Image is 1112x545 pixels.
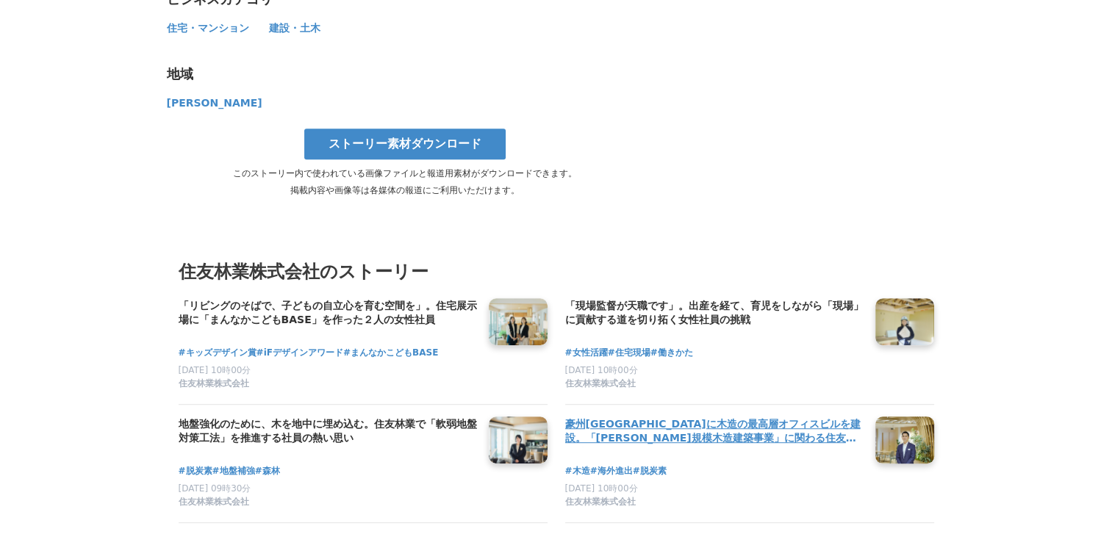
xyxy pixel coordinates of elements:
[167,165,643,198] p: このストーリー内で使われている画像ファイルと報道用素材がダウンロードできます。 掲載内容や画像等は各媒体の報道にご利用いただけます。
[255,464,280,478] a: #森林
[179,416,477,447] a: 地盤強化のために、木を地中に埋め込む。住友林業で「軟弱地盤対策工法」を推進する社員の熱い思い
[179,378,249,390] span: 住友林業株式会社
[304,129,506,159] a: ストーリー素材ダウンロード
[565,298,864,328] h4: 「現場監督が天職です」。出産を経て、育児をしながら「現場」に貢献する道を切り拓く女性社員の挑戦
[565,346,608,360] a: #女性活躍
[565,496,636,508] span: 住友林業株式会社
[269,22,320,34] span: 建設・土木
[565,464,590,478] a: #木造
[167,22,249,34] span: 住宅・マンション
[212,464,255,478] a: #地盤補強
[167,97,262,109] span: [PERSON_NAME]
[565,378,636,390] span: 住友林業株式会社
[633,464,667,478] a: #脱炭素
[167,100,262,108] a: [PERSON_NAME]
[343,346,438,360] a: #まんなかこどもBASE
[590,464,633,478] a: #海外進出
[257,346,343,360] a: #iFデザインアワード
[179,483,251,494] span: [DATE] 09時30分
[179,496,249,508] span: 住友林業株式会社
[565,378,864,392] a: 住友林業株式会社
[179,496,477,510] a: 住友林業株式会社
[179,258,934,286] h3: 住友林業株式会社のストーリー
[167,25,251,33] a: 住宅・マンション
[167,65,637,83] div: 地域
[179,298,477,329] a: 「リビングのそばで、子どもの自立心を育む空間を」。住宅展示場に「まんなかこどもBASE」を作った２人の女性社員
[565,298,864,329] a: 「現場監督が天職です」。出産を経て、育児をしながら「現場」に貢献する道を切り拓く女性社員の挑戦
[565,365,638,375] span: [DATE] 10時00分
[565,496,864,510] a: 住友林業株式会社
[608,346,650,360] a: #住宅現場
[179,298,477,328] h4: 「リビングのそばで、子どもの自立心を育む空間を」。住宅展示場に「まんなかこどもBASE」を作った２人の女性社員
[650,346,693,360] a: #働きかた
[179,365,251,375] span: [DATE] 10時00分
[269,25,320,33] a: 建設・土木
[179,378,477,392] a: 住友林業株式会社
[565,416,864,447] a: 豪州[GEOGRAPHIC_DATA]に木造の最高層オフィスビルを建設。「[PERSON_NAME]規模木造建築事業」に関わる住友林業社員のキャリアと展望
[179,464,212,478] a: #脱炭素
[179,346,257,360] a: #キッズデザイン賞
[565,483,638,494] span: [DATE] 10時00分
